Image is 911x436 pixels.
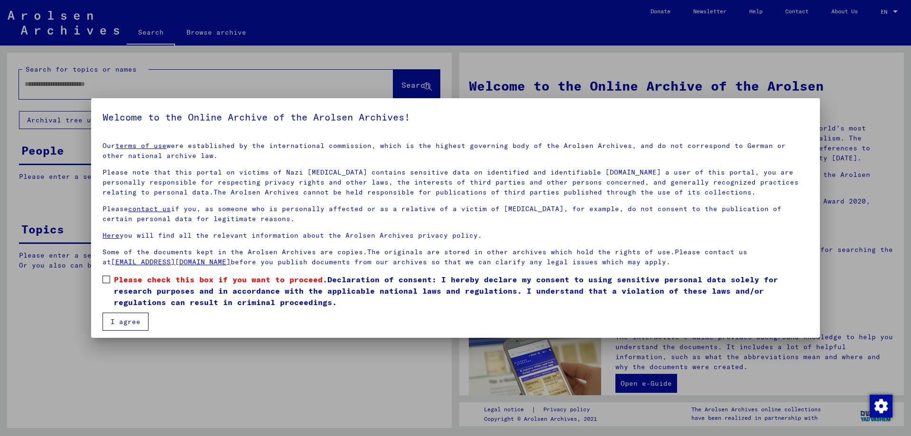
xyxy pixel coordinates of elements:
[111,258,231,266] a: [EMAIL_ADDRESS][DOMAIN_NAME]
[102,313,149,331] button: I agree
[102,110,809,125] h5: Welcome to the Online Archive of the Arolsen Archives!
[869,394,892,417] div: Change consent
[102,231,809,241] p: you will find all the relevant information about the Arolsen Archives privacy policy.
[114,275,327,284] span: Please check this box if you want to proceed.
[102,167,809,197] p: Please note that this portal on victims of Nazi [MEDICAL_DATA] contains sensitive data on identif...
[102,141,809,161] p: Our were established by the international commission, which is the highest governing body of the ...
[102,231,120,240] a: Here
[102,204,809,224] p: Please if you, as someone who is personally affected or as a relative of a victim of [MEDICAL_DAT...
[114,274,809,308] span: Declaration of consent: I hereby declare my consent to using sensitive personal data solely for r...
[870,395,892,417] img: Change consent
[115,141,167,150] a: terms of use
[128,204,171,213] a: contact us
[102,247,809,267] p: Some of the documents kept in the Arolsen Archives are copies.The originals are stored in other a...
